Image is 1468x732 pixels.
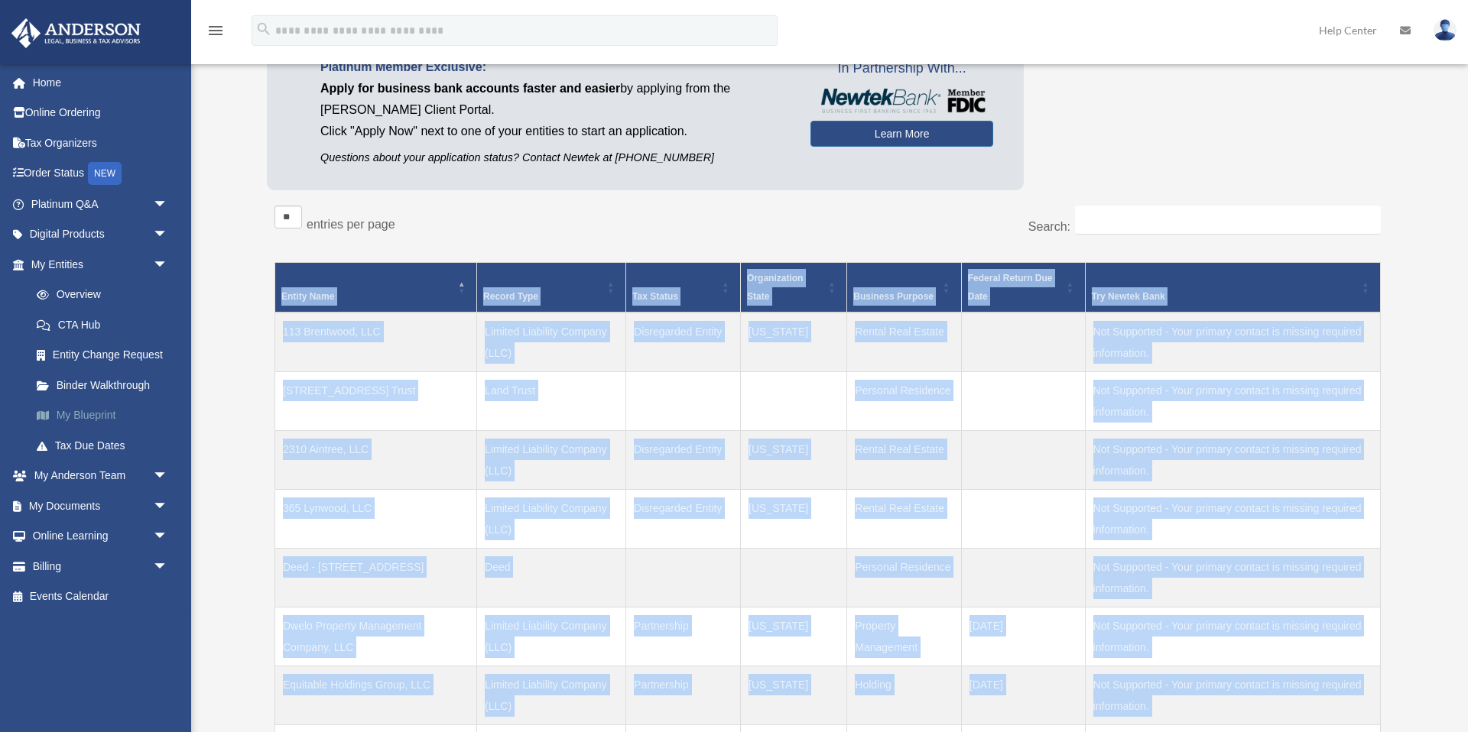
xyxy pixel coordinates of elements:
[153,189,183,220] span: arrow_drop_down
[847,489,961,548] td: Rental Real Estate
[847,430,961,489] td: Rental Real Estate
[961,262,1085,313] th: Federal Return Due Date: Activate to sort
[153,219,183,251] span: arrow_drop_down
[275,548,477,607] td: Deed - [STREET_ADDRESS]
[626,489,741,548] td: Disregarded Entity
[741,666,847,724] td: [US_STATE]
[275,313,477,372] td: 113 Brentwood, LLC
[11,158,191,189] a: Order StatusNEW
[153,249,183,280] span: arrow_drop_down
[11,189,191,219] a: Platinum Q&Aarrow_drop_down
[626,430,741,489] td: Disregarded Entity
[11,551,191,581] a: Billingarrow_drop_down
[11,581,191,612] a: Events Calendar
[477,666,626,724] td: Limited Liability Company (LLC)
[810,121,993,147] a: Learn More
[1085,666,1380,724] td: Not Supported - Your primary contact is missing required information.
[11,67,191,98] a: Home
[483,291,538,302] span: Record Type
[810,57,993,81] span: In Partnership With...
[307,218,395,231] label: entries per page
[320,57,788,78] p: Platinum Member Exclusive:
[1085,371,1380,430] td: Not Supported - Your primary contact is missing required information.
[255,21,272,37] i: search
[741,262,847,313] th: Organization State: Activate to sort
[11,491,191,521] a: My Documentsarrow_drop_down
[818,89,986,113] img: NewtekBankLogoSM.png
[206,21,225,40] i: menu
[320,148,788,167] p: Questions about your application status? Contact Newtek at [PHONE_NUMBER]
[153,521,183,552] span: arrow_drop_down
[11,249,191,280] a: My Entitiesarrow_drop_down
[847,548,961,607] td: Personal Residence
[477,430,626,489] td: Limited Liability Company (LLC)
[626,607,741,666] td: Partnership
[477,313,626,372] td: Limited Liability Company (LLC)
[968,273,1053,302] span: Federal Return Due Date
[21,280,183,310] a: Overview
[1085,313,1380,372] td: Not Supported - Your primary contact is missing required information.
[1085,548,1380,607] td: Not Supported - Your primary contact is missing required information.
[741,430,847,489] td: [US_STATE]
[626,262,741,313] th: Tax Status: Activate to sort
[961,666,1085,724] td: [DATE]
[275,489,477,548] td: 365 Lynwood, LLC
[153,461,183,492] span: arrow_drop_down
[1434,19,1457,41] img: User Pic
[11,98,191,128] a: Online Ordering
[741,489,847,548] td: [US_STATE]
[1085,607,1380,666] td: Not Supported - Your primary contact is missing required information.
[275,262,477,313] th: Entity Name: Activate to invert sorting
[275,430,477,489] td: 2310 Aintree, LLC
[320,82,620,95] span: Apply for business bank accounts faster and easier
[153,551,183,582] span: arrow_drop_down
[847,666,961,724] td: Holding
[275,371,477,430] td: [STREET_ADDRESS] Trust
[626,666,741,724] td: Partnership
[1085,430,1380,489] td: Not Supported - Your primary contact is missing required information.
[1085,489,1380,548] td: Not Supported - Your primary contact is missing required information.
[88,162,122,185] div: NEW
[626,313,741,372] td: Disregarded Entity
[477,489,626,548] td: Limited Liability Company (LLC)
[847,313,961,372] td: Rental Real Estate
[21,309,191,340] a: CTA Hub
[632,291,678,302] span: Tax Status
[21,370,191,400] a: Binder Walkthrough
[153,491,183,522] span: arrow_drop_down
[1028,220,1070,233] label: Search:
[21,430,191,461] a: Tax Due Dates
[847,371,961,430] td: Personal Residence
[320,121,788,142] p: Click "Apply Now" next to one of your entities to start an application.
[7,18,145,48] img: Anderson Advisors Platinum Portal
[320,78,788,121] p: by applying from the [PERSON_NAME] Client Portal.
[11,461,191,491] a: My Anderson Teamarrow_drop_down
[275,666,477,724] td: Equitable Holdings Group, LLC
[847,262,961,313] th: Business Purpose: Activate to sort
[1085,262,1380,313] th: Try Newtek Bank : Activate to sort
[275,607,477,666] td: Dwelo Property Management Company, LLC
[21,400,191,431] a: My Blueprint
[477,548,626,607] td: Deed
[961,607,1085,666] td: [DATE]
[741,607,847,666] td: [US_STATE]
[1092,287,1357,306] div: Try Newtek Bank
[741,313,847,372] td: [US_STATE]
[847,607,961,666] td: Property Management
[477,262,626,313] th: Record Type: Activate to sort
[281,291,334,302] span: Entity Name
[853,291,934,302] span: Business Purpose
[11,128,191,158] a: Tax Organizers
[477,371,626,430] td: Land Trust
[21,340,191,371] a: Entity Change Request
[11,521,191,552] a: Online Learningarrow_drop_down
[206,27,225,40] a: menu
[747,273,803,302] span: Organization State
[477,607,626,666] td: Limited Liability Company (LLC)
[11,219,191,250] a: Digital Productsarrow_drop_down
